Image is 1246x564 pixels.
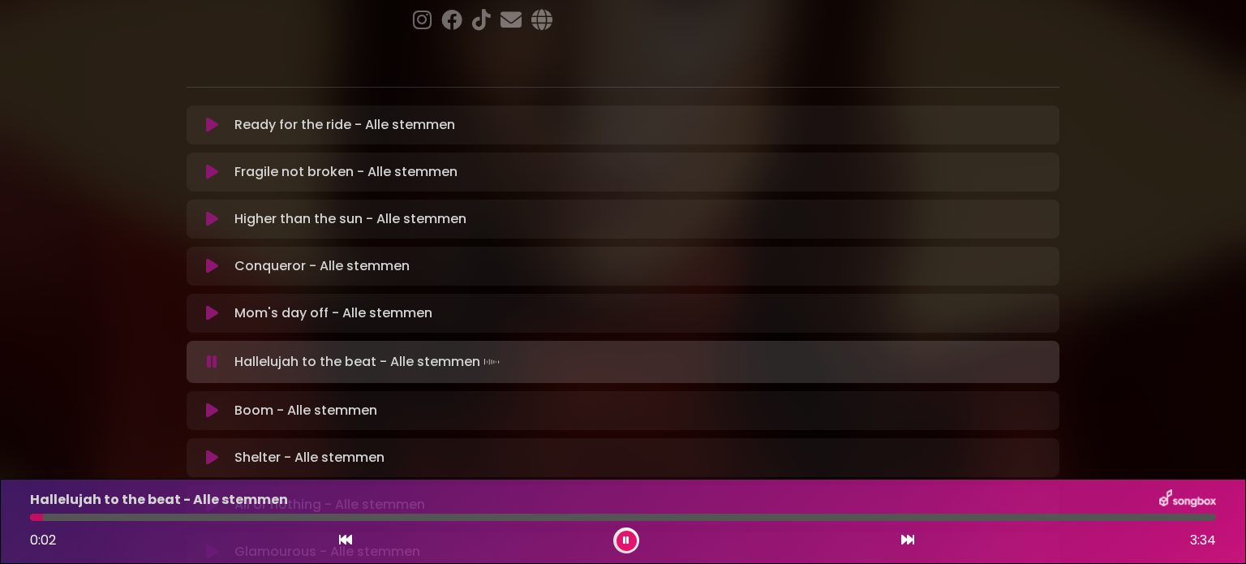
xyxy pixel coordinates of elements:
span: 0:02 [30,531,56,549]
p: Shelter - Alle stemmen [234,448,385,467]
img: waveform4.gif [480,351,503,373]
p: Higher than the sun - Alle stemmen [234,209,466,229]
p: Hallelujah to the beat - Alle stemmen [30,490,288,510]
p: Boom - Alle stemmen [234,401,377,420]
p: Mom's day off - Alle stemmen [234,304,432,323]
p: Fragile not broken - Alle stemmen [234,162,458,182]
p: Ready for the ride - Alle stemmen [234,115,455,135]
p: Conqueror - Alle stemmen [234,256,410,276]
p: Hallelujah to the beat - Alle stemmen [234,351,503,373]
img: songbox-logo-white.png [1159,489,1216,510]
span: 3:34 [1190,531,1216,550]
